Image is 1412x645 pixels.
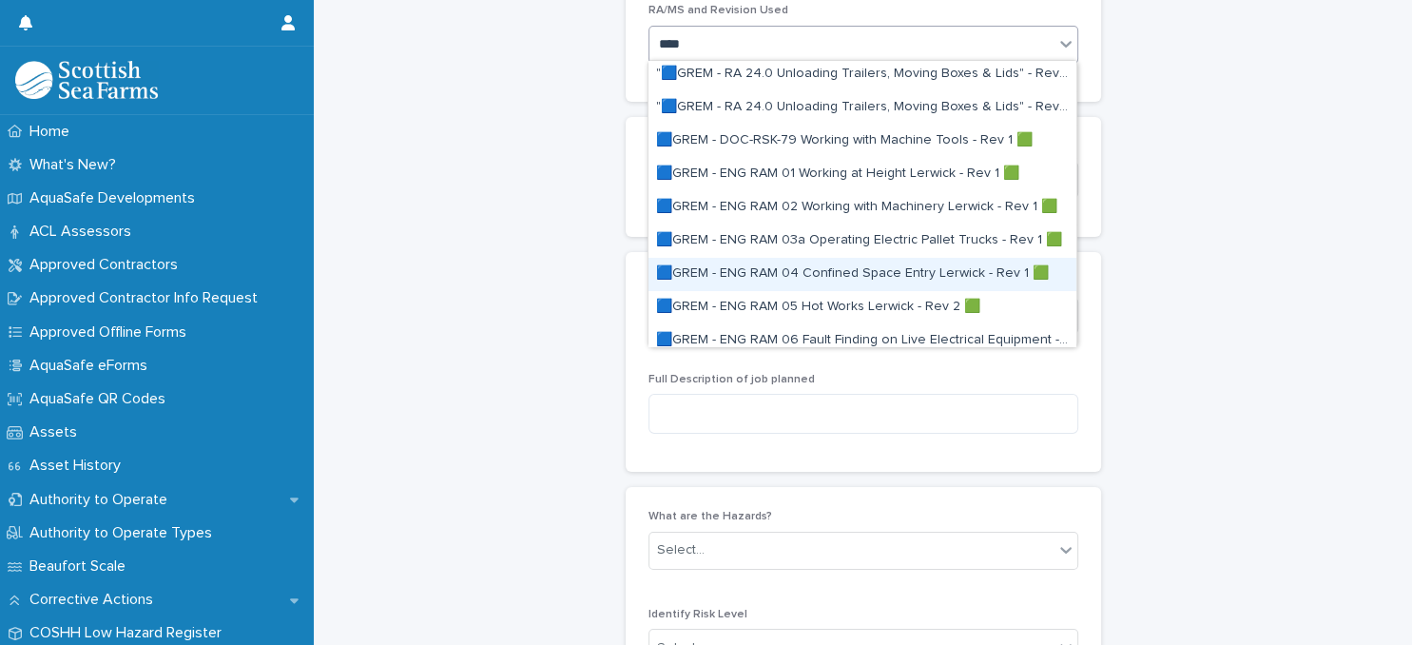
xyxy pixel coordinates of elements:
[22,591,168,609] p: Corrective Actions
[22,256,193,274] p: Approved Contractors
[22,423,92,441] p: Assets
[657,540,705,560] div: Select...
[22,189,210,207] p: AquaSafe Developments
[22,390,181,408] p: AquaSafe QR Codes
[22,624,237,642] p: COSHH Low Hazard Register
[22,156,131,174] p: What's New?
[22,289,273,307] p: Approved Contractor Info Request
[22,491,183,509] p: Authority to Operate
[15,61,158,99] img: bPIBxiqnSb2ggTQWdOVV
[22,223,146,241] p: ACL Assessors
[22,457,136,475] p: Asset History
[22,323,202,342] p: Approved Offline Forms
[22,357,163,375] p: AquaSafe eForms
[22,524,227,542] p: Authority to Operate Types
[648,374,815,385] span: Full Description of job planned
[22,557,141,576] p: Beaufort Scale
[648,5,788,16] span: RA/MS and Revision Used
[648,511,772,522] span: What are the Hazards?
[648,609,747,620] span: Identify Risk Level
[22,123,85,141] p: Home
